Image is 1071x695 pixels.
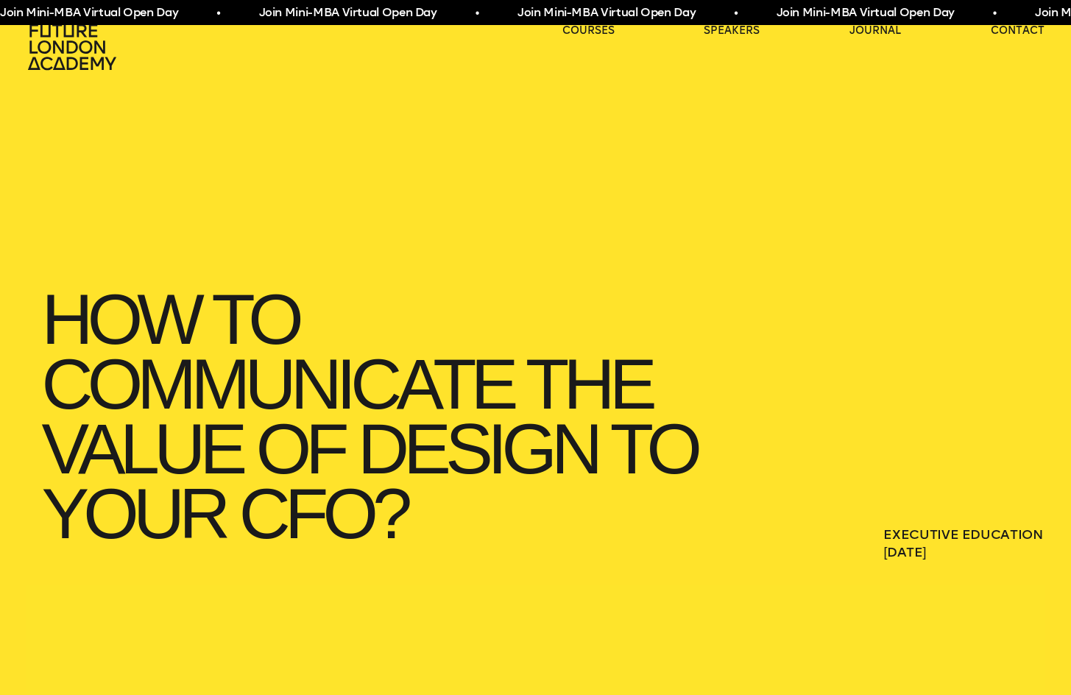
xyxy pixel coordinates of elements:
[562,24,615,38] a: courses
[991,24,1045,38] a: contact
[216,4,220,22] span: •
[849,24,901,38] a: journal
[26,272,777,561] h1: How to communicate the value of design to your CFO?
[993,4,997,22] span: •
[883,526,1044,543] a: Executive Education
[704,24,760,38] a: speakers
[476,4,479,22] span: •
[734,4,738,22] span: •
[883,543,1044,561] span: [DATE]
